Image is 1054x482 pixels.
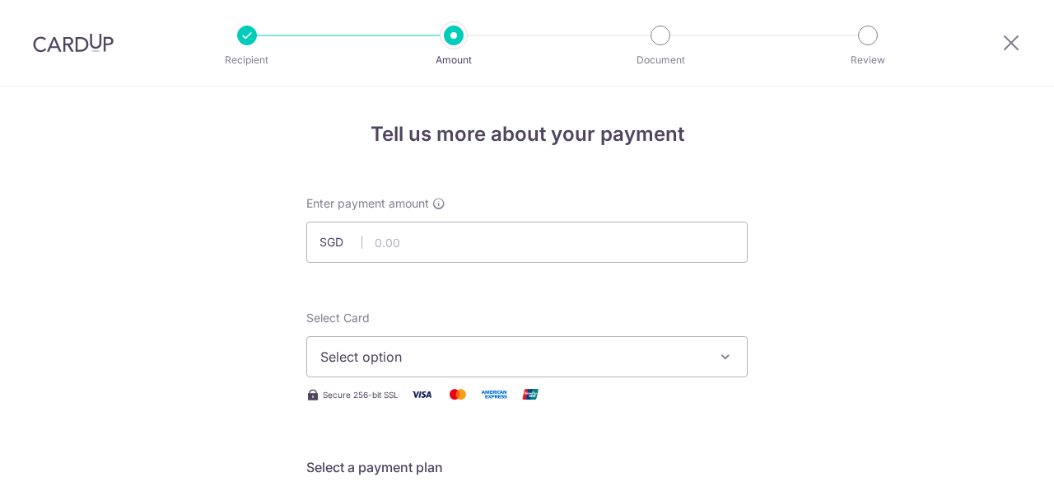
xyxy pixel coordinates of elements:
iframe: Opens a widget where you can find more information [949,433,1038,474]
button: Select option [306,336,748,377]
img: American Express [478,384,511,405]
input: 0.00 [306,222,748,263]
h5: Select a payment plan [306,457,748,477]
span: translation missing: en.payables.payment_networks.credit_card.summary.labels.select_card [306,311,370,325]
p: Amount [393,52,515,68]
h4: Tell us more about your payment [306,119,748,149]
span: SGD [319,234,362,250]
img: Visa [405,384,438,405]
img: Union Pay [514,384,547,405]
img: CardUp [33,33,114,53]
p: Recipient [186,52,308,68]
span: Select option [320,347,704,367]
p: Review [807,52,929,68]
span: Secure 256-bit SSL [323,388,399,401]
p: Document [599,52,721,68]
img: Mastercard [441,384,474,405]
span: Enter payment amount [306,195,429,212]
